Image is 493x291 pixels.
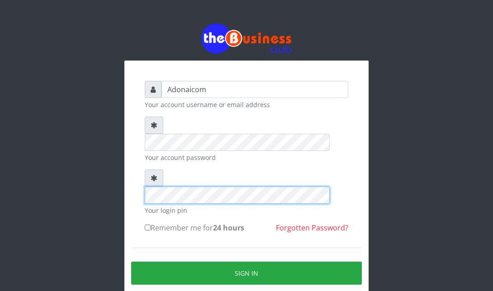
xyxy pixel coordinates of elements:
[161,81,348,98] input: Username or email address
[145,206,348,215] small: Your login pin
[145,100,348,109] small: Your account username or email address
[131,262,362,285] button: Sign in
[145,225,151,230] input: Remember me for24 hours
[145,222,244,233] label: Remember me for
[213,223,244,233] b: 24 hours
[145,153,348,162] small: Your account password
[276,223,348,233] a: Forgotten Password?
